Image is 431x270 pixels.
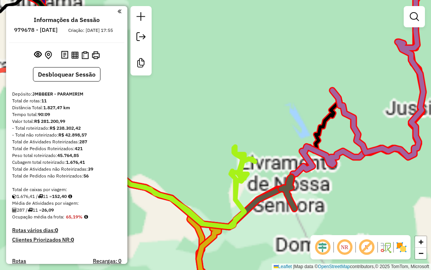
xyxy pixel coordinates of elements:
i: Cubagem total roteirizado [12,194,17,199]
a: Clique aqui para minimizar o painel [118,7,121,16]
h4: Clientes Priorizados NR: [12,237,121,243]
div: - Total não roteirizado: [12,132,121,138]
img: Fluxo de ruas [379,241,392,253]
button: Desbloquear Sessão [33,67,100,82]
strong: 0 [71,236,74,243]
button: Imprimir Rotas [90,50,101,61]
strong: 26,09 [42,207,54,213]
span: Ocupação média da frota: [12,214,64,220]
span: Ocultar NR [335,238,354,256]
a: Rotas [12,258,26,264]
button: Visualizar Romaneio [80,50,90,61]
i: Total de rotas [28,208,33,212]
strong: JMBBEER - PARAMIRIM [32,91,83,97]
div: Total de Atividades Roteirizadas: [12,138,121,145]
strong: 0 [55,227,58,234]
span: Ocultar deslocamento [313,238,332,256]
span: Exibir rótulo [357,238,376,256]
strong: 1.827,47 km [43,105,70,110]
button: Centralizar mapa no depósito ou ponto de apoio [43,49,53,61]
div: Total de Pedidos não Roteirizados: [12,173,121,179]
strong: R$ 281.200,99 [34,118,65,124]
button: Exibir sessão original [33,49,43,61]
div: 287 / 11 = [12,207,121,213]
a: Leaflet [274,264,292,269]
div: Depósito: [12,91,121,97]
strong: 65,19% [66,214,83,220]
div: Map data © contributors,© 2025 TomTom, Microsoft [272,264,431,270]
a: Nova sessão e pesquisa [133,9,149,26]
div: Total de Pedidos Roteirizados: [12,145,121,152]
img: Exibir/Ocultar setores [395,241,407,253]
strong: 45.764,85 [57,152,79,158]
div: - Total roteirizado: [12,125,121,132]
span: + [418,237,423,246]
span: − [418,248,423,258]
em: Média calculada utilizando a maior ocupação (%Peso ou %Cubagem) de cada rota da sessão. Rotas cro... [84,215,88,219]
div: Peso total roteirizado: [12,152,121,159]
i: Total de Atividades [12,208,17,212]
div: Distância Total: [12,104,121,111]
i: Total de rotas [38,194,43,199]
h4: Rotas vários dias: [12,227,121,234]
strong: 90:09 [38,111,50,117]
a: Criar modelo [133,55,149,72]
strong: R$ 42.898,57 [58,132,87,138]
h4: Recargas: 0 [93,258,121,264]
div: Valor total: [12,118,121,125]
i: Meta Caixas/viagem: 1,00 Diferença: 151,40 [68,194,72,199]
div: Tempo total: [12,111,121,118]
a: Zoom in [415,236,426,248]
a: OpenStreetMap [318,264,350,269]
a: Exportar sessão [133,29,149,46]
button: Logs desbloquear sessão [60,49,70,61]
div: 1.676,41 / 11 = [12,193,121,200]
strong: 39 [88,166,93,172]
a: Exibir filtros [407,9,422,24]
strong: 287 [79,139,87,144]
h4: Informações da Sessão [34,16,100,24]
div: Total de Atividades não Roteirizadas: [12,166,121,173]
div: Total de caixas por viagem: [12,186,121,193]
div: Cubagem total roteirizado: [12,159,121,166]
strong: 421 [75,146,83,151]
strong: R$ 238.302,42 [50,125,81,131]
h6: 979678 - [DATE] [14,27,58,33]
div: Média de Atividades por viagem: [12,200,121,207]
a: Zoom out [415,248,426,259]
strong: 56 [83,173,89,179]
strong: 152,40 [52,193,67,199]
strong: 11 [41,98,47,104]
span: | [293,264,294,269]
strong: 1.676,41 [66,159,85,165]
div: Criação: [DATE] 17:55 [65,27,116,34]
div: Total de rotas: [12,97,121,104]
button: Visualizar relatório de Roteirização [70,50,80,60]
